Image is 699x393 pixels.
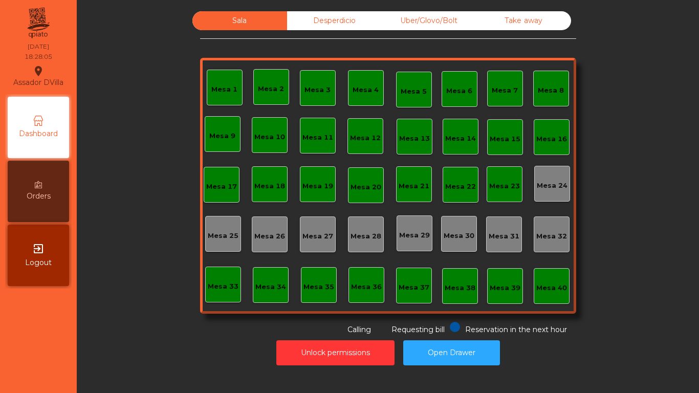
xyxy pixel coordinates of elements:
div: Mesa 5 [401,86,427,97]
div: Mesa 7 [492,85,518,96]
div: Mesa 4 [353,85,379,95]
div: Mesa 25 [208,231,238,241]
div: Mesa 34 [255,282,286,292]
div: Mesa 37 [399,282,429,293]
span: Requesting bill [391,325,445,334]
div: Desperdicio [287,11,382,30]
div: Mesa 9 [209,131,235,141]
div: Mesa 16 [536,134,567,144]
div: Mesa 18 [254,181,285,191]
div: Mesa 23 [489,181,520,191]
div: Mesa 22 [445,182,476,192]
div: Mesa 39 [490,283,520,293]
div: [DATE] [28,42,49,51]
div: Mesa 14 [445,134,476,144]
div: Mesa 24 [537,181,567,191]
div: Uber/Glovo/Bolt [382,11,476,30]
div: Mesa 19 [302,181,333,191]
div: Mesa 11 [302,133,333,143]
div: Mesa 33 [208,281,238,292]
div: Mesa 31 [489,231,519,242]
div: Take away [476,11,571,30]
div: Mesa 17 [206,182,237,192]
span: Dashboard [19,128,58,139]
div: Mesa 1 [211,84,237,95]
div: Mesa 6 [446,86,472,96]
div: Mesa 30 [444,231,474,241]
div: Mesa 3 [304,85,331,95]
div: Mesa 36 [351,282,382,292]
button: Unlock permissions [276,340,395,365]
div: Mesa 12 [350,133,381,143]
div: 18:28:05 [25,52,52,61]
div: Sala [192,11,287,30]
div: Mesa 35 [303,282,334,292]
div: Mesa 20 [351,182,381,192]
div: Mesa 21 [399,181,429,191]
div: Mesa 26 [254,231,285,242]
img: qpiato [26,5,51,41]
i: location_on [32,65,45,77]
div: Mesa 29 [399,230,430,241]
i: exit_to_app [32,243,45,255]
span: Reservation in the next hour [465,325,567,334]
div: Assador DVilla [13,63,63,89]
div: Mesa 13 [399,134,430,144]
div: Mesa 15 [490,134,520,144]
div: Mesa 32 [536,231,567,242]
div: Mesa 38 [445,283,475,293]
div: Mesa 40 [536,283,567,293]
span: Calling [347,325,371,334]
div: Mesa 28 [351,231,381,242]
div: Mesa 10 [254,132,285,142]
span: Orders [27,191,51,202]
div: Mesa 8 [538,85,564,96]
div: Mesa 27 [302,231,333,242]
span: Logout [25,257,52,268]
button: Open Drawer [403,340,500,365]
div: Mesa 2 [258,84,284,94]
